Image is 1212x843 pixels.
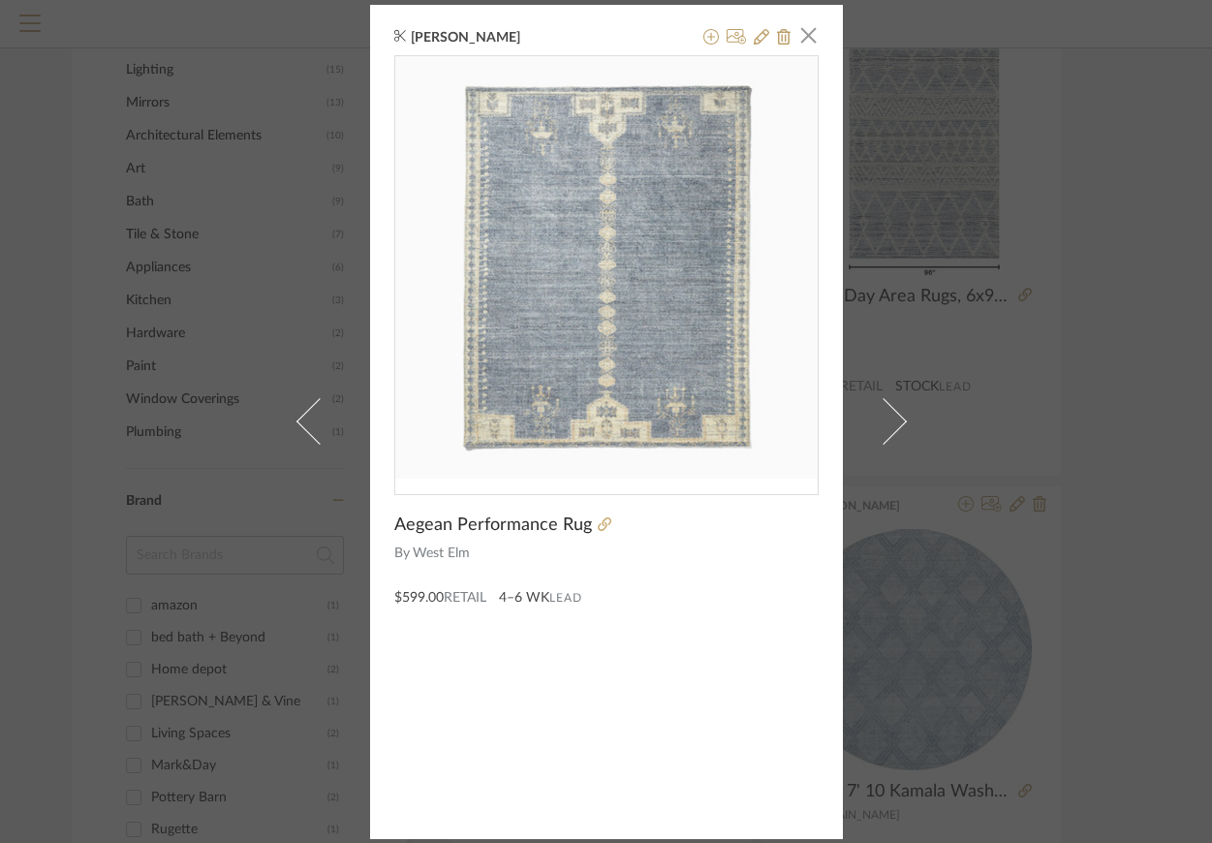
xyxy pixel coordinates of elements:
[413,544,819,564] span: West Elm
[394,515,592,536] span: Aegean Performance Rug
[790,16,828,55] button: Close
[411,29,550,47] span: [PERSON_NAME]
[444,591,486,605] span: Retail
[394,591,444,605] span: $599.00
[549,591,582,605] span: Lead
[394,544,410,564] span: By
[395,56,818,479] div: 0
[499,588,549,609] span: 4–6 WK
[395,56,818,479] img: 21018ee8-22d7-464c-9095-9fbe96b13646_436x436.jpg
